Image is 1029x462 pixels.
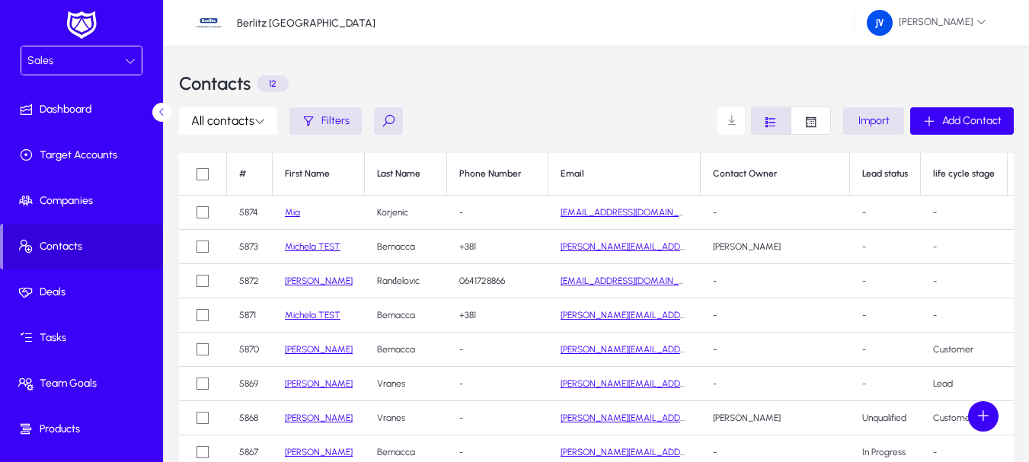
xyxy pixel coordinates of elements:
[227,230,273,264] td: 5873
[365,298,447,333] td: Bernacca
[194,8,223,37] img: 34.jpg
[921,153,1008,196] th: life cycle stage
[850,196,921,230] td: -
[447,264,548,298] td: 0641728866
[285,378,353,389] a: [PERSON_NAME]
[285,168,330,180] div: First Name
[285,310,340,320] a: Michela TEST
[701,196,850,230] td: -
[751,107,831,135] mat-button-toggle-group: Font Style
[850,153,921,196] th: Lead status
[447,333,548,367] td: -
[850,367,921,401] td: -
[447,230,548,264] td: +381
[701,333,850,367] td: -
[365,230,447,264] td: Bernacca
[850,264,921,298] td: -
[227,298,273,333] td: 5871
[191,113,265,128] span: All contacts
[921,196,1008,230] td: -
[3,285,166,300] span: Deals
[289,107,362,135] button: Filters
[561,378,774,389] a: [PERSON_NAME][EMAIL_ADDRESS][DOMAIN_NAME]
[62,9,101,41] img: white-logo.png
[921,264,1008,298] td: -
[921,401,1008,435] td: Customer
[285,447,353,457] a: [PERSON_NAME]
[921,367,1008,401] td: Lead
[27,54,53,67] span: Sales
[855,9,999,37] button: [PERSON_NAME]
[365,401,447,435] td: Vranes
[3,178,166,224] a: Companies
[701,153,850,196] th: Contact Owner
[365,196,447,230] td: Korjenic
[377,168,420,180] div: Last Name
[285,413,353,423] a: [PERSON_NAME]
[561,241,774,252] a: [PERSON_NAME][EMAIL_ADDRESS][DOMAIN_NAME]
[3,406,166,452] a: Products
[3,87,166,132] a: Dashboard
[3,148,166,163] span: Target Accounts
[942,114,1002,127] span: Add Contact
[365,264,447,298] td: Ranđelovic
[850,230,921,264] td: -
[3,193,166,209] span: Companies
[3,330,166,346] span: Tasks
[3,269,166,315] a: Deals
[459,168,522,180] div: Phone Number
[239,168,246,180] div: #
[867,10,893,36] img: 162.png
[3,132,166,178] a: Target Accounts
[257,75,289,92] p: 12
[237,17,375,30] p: Berlitz [GEOGRAPHIC_DATA]
[179,107,277,135] button: All contacts
[701,401,850,435] td: [PERSON_NAME]
[447,298,548,333] td: +381
[561,447,774,457] a: [PERSON_NAME][EMAIL_ADDRESS][DOMAIN_NAME]
[843,107,904,135] button: Import
[850,333,921,367] td: -
[447,367,548,401] td: -
[850,401,921,435] td: Unqualified
[3,361,166,406] a: Team Goals
[3,422,166,437] span: Products
[561,207,706,218] a: [EMAIL_ADDRESS][DOMAIN_NAME]
[365,367,447,401] td: Vranes
[179,75,251,93] h3: Contacts
[561,168,688,180] div: Email
[227,367,273,401] td: 5869
[858,114,890,127] span: Import
[3,315,166,361] a: Tasks
[227,196,273,230] td: 5874
[285,168,352,180] div: First Name
[701,367,850,401] td: -
[910,107,1014,135] button: Add Contact
[447,401,548,435] td: -
[227,333,273,367] td: 5870
[867,10,986,36] span: [PERSON_NAME]
[239,168,260,180] div: #
[701,298,850,333] td: -
[3,239,163,254] span: Contacts
[701,264,850,298] td: -
[365,333,447,367] td: Bernacca
[285,344,353,355] a: [PERSON_NAME]
[227,401,273,435] td: 5868
[561,276,706,286] a: [EMAIL_ADDRESS][DOMAIN_NAME]
[921,333,1008,367] td: Customer
[561,168,584,180] div: Email
[3,376,166,391] span: Team Goals
[561,413,774,423] a: [PERSON_NAME][EMAIL_ADDRESS][DOMAIN_NAME]
[921,298,1008,333] td: -
[285,207,300,218] a: Mia
[321,114,350,127] span: Filters
[377,168,434,180] div: Last Name
[227,264,273,298] td: 5872
[561,344,774,355] a: [PERSON_NAME][EMAIL_ADDRESS][DOMAIN_NAME]
[921,230,1008,264] td: -
[561,310,774,320] a: [PERSON_NAME][EMAIL_ADDRESS][DOMAIN_NAME]
[3,102,166,117] span: Dashboard
[447,196,548,230] td: -
[701,230,850,264] td: [PERSON_NAME]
